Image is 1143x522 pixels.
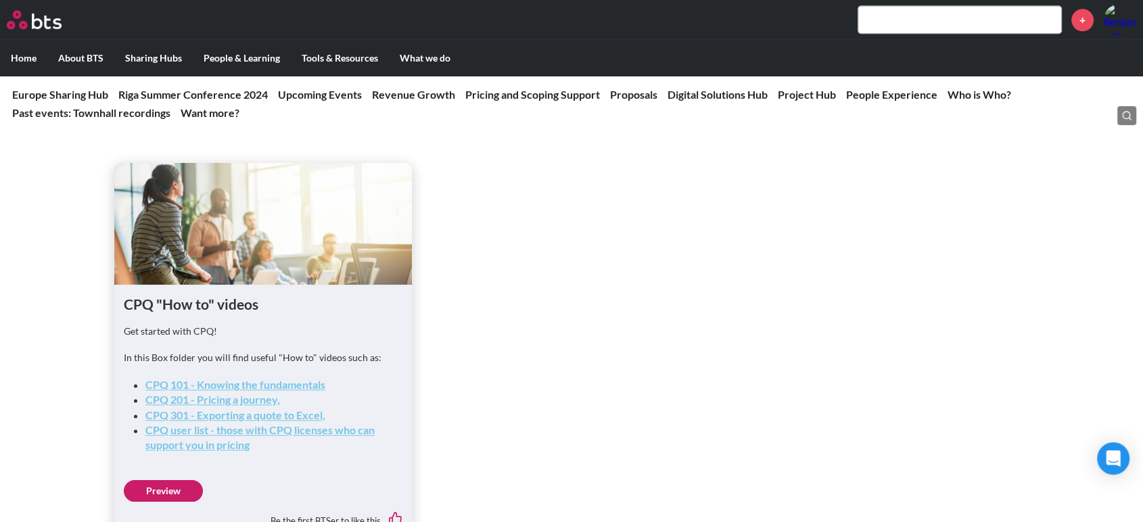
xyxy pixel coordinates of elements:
a: Proposals [610,88,657,101]
a: Europe Sharing Hub [12,88,108,101]
a: Revenue Growth [372,88,455,101]
a: CPQ 101 - Knowing the fundamentals [145,378,325,391]
img: Benjamin Wilcock [1104,3,1136,36]
a: CPQ 301 - Exporting a quote to Excel, [145,408,325,421]
a: CPQ 201 - Pricing a journey, [145,393,280,406]
p: In this Box folder you will find useful "How to" videos such as: [124,351,402,364]
label: Tools & Resources [291,41,389,76]
a: Riga Summer Conference 2024 [118,88,268,101]
a: Upcoming Events [278,88,362,101]
a: + [1071,9,1094,31]
a: Go home [7,10,87,29]
a: Preview [124,480,203,502]
label: About BTS [47,41,114,76]
a: Past events: Townhall recordings [12,106,170,119]
img: BTS Logo [7,10,62,29]
a: CPQ user list - those with CPQ licenses who can support you in pricing [145,423,375,451]
label: Sharing Hubs [114,41,193,76]
div: Open Intercom Messenger [1097,442,1129,475]
a: Who is Who? [948,88,1011,101]
a: Pricing and Scoping Support [465,88,600,101]
a: Digital Solutions Hub [668,88,768,101]
a: Want more? [181,106,239,119]
a: Project Hub [778,88,836,101]
a: People Experience [846,88,937,101]
label: What we do [389,41,461,76]
a: Profile [1104,3,1136,36]
h1: CPQ "How to" videos [124,294,402,314]
label: People & Learning [193,41,291,76]
p: Get started with CPQ! [124,325,402,338]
